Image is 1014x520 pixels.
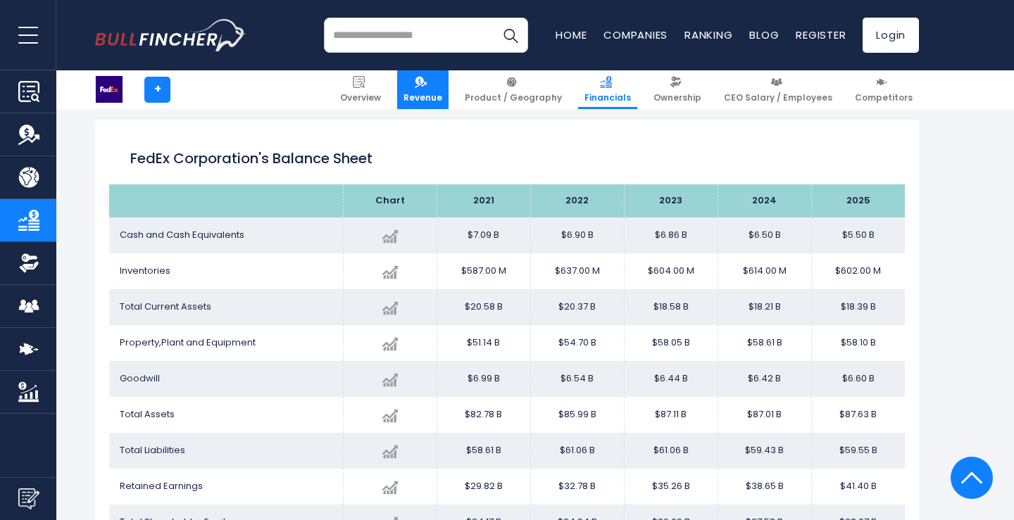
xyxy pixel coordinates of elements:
[718,325,811,361] td: $58.61 B
[437,433,530,469] td: $58.61 B
[624,397,718,433] td: $87.11 B
[718,70,839,109] a: CEO Salary / Employees
[718,253,811,289] td: $614.00 M
[718,469,811,505] td: $38.65 B
[624,433,718,469] td: $61.06 B
[863,18,919,53] a: Login
[437,253,530,289] td: $587.00 M
[120,372,160,385] span: Goodwill
[718,397,811,433] td: $87.01 B
[653,92,701,103] span: Ownership
[530,397,624,433] td: $85.99 B
[95,19,246,51] a: Go to homepage
[120,264,170,277] span: Inventories
[120,407,175,421] span: Total Assets
[684,27,732,42] a: Ranking
[584,92,631,103] span: Financials
[96,76,123,103] img: FDX logo
[811,433,905,469] td: $59.55 B
[718,361,811,397] td: $6.42 B
[796,27,846,42] a: Register
[556,27,587,42] a: Home
[749,27,779,42] a: Blog
[530,253,624,289] td: $637.00 M
[120,443,185,457] span: Total Liabilities
[120,300,211,313] span: Total Current Assets
[811,361,905,397] td: $6.60 B
[397,70,449,109] a: Revenue
[530,361,624,397] td: $6.54 B
[95,19,246,51] img: bullfincher logo
[530,217,624,253] td: $6.90 B
[624,469,718,505] td: $35.26 B
[624,325,718,361] td: $58.05 B
[811,184,905,217] th: 2025
[718,433,811,469] td: $59.43 B
[403,92,442,103] span: Revenue
[811,253,905,289] td: $602.00 M
[120,228,244,241] span: Cash and Cash Equivalents
[603,27,668,42] a: Companies
[578,70,637,109] a: Financials
[530,184,624,217] th: 2022
[437,325,530,361] td: $51.14 B
[811,397,905,433] td: $87.63 B
[493,18,528,53] button: Search
[437,289,530,325] td: $20.58 B
[718,289,811,325] td: $18.21 B
[437,184,530,217] th: 2021
[437,469,530,505] td: $29.82 B
[437,397,530,433] td: $82.78 B
[18,253,39,274] img: Ownership
[530,469,624,505] td: $32.78 B
[144,77,170,103] a: +
[340,92,381,103] span: Overview
[624,361,718,397] td: $6.44 B
[624,289,718,325] td: $18.58 B
[334,70,387,109] a: Overview
[724,92,832,103] span: CEO Salary / Employees
[624,184,718,217] th: 2023
[120,479,203,493] span: Retained Earnings
[130,148,884,169] h2: FedEx Corporation's Balance Sheet
[437,217,530,253] td: $7.09 B
[530,433,624,469] td: $61.06 B
[624,217,718,253] td: $6.86 B
[811,469,905,505] td: $41.40 B
[855,92,913,103] span: Competitors
[811,217,905,253] td: $5.50 B
[530,325,624,361] td: $54.70 B
[718,184,811,217] th: 2024
[530,289,624,325] td: $20.37 B
[849,70,919,109] a: Competitors
[811,325,905,361] td: $58.10 B
[624,253,718,289] td: $604.00 M
[811,289,905,325] td: $18.39 B
[120,336,256,349] span: Property,Plant and Equipment
[343,184,437,217] th: Chart
[718,217,811,253] td: $6.50 B
[647,70,708,109] a: Ownership
[458,70,568,109] a: Product / Geography
[465,92,562,103] span: Product / Geography
[437,361,530,397] td: $6.99 B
